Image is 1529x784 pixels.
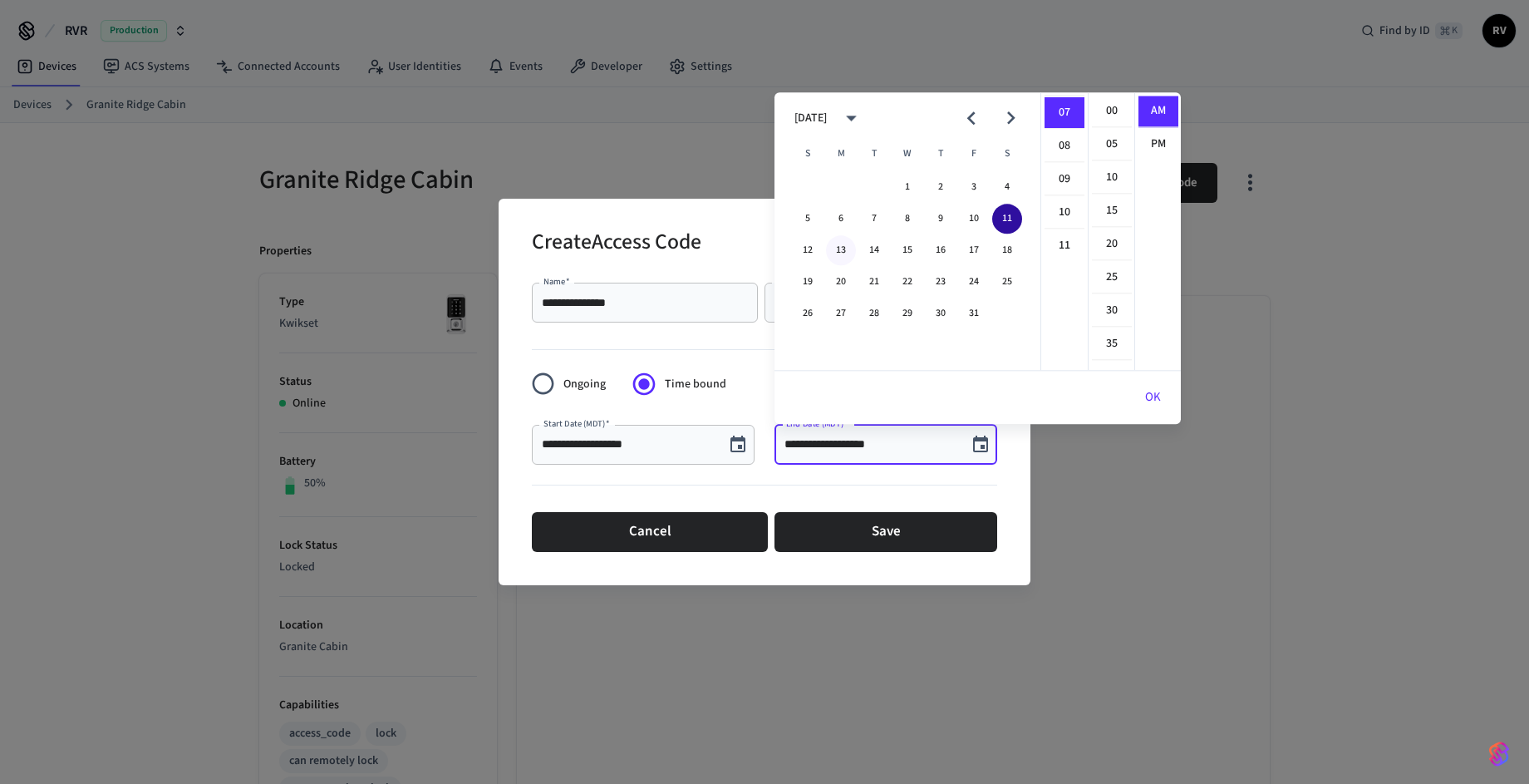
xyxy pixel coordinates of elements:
[892,267,922,297] button: 22
[1092,262,1132,293] li: 25 minutes
[1138,129,1178,160] li: PM
[793,267,823,297] button: 19
[665,376,726,393] span: Time bound
[786,417,848,430] label: End Date (MDT)
[721,428,755,461] button: Choose date, selected date is Oct 11, 2025
[1045,164,1084,195] li: 9 hours
[793,137,823,170] span: Sunday
[1489,741,1509,767] img: SeamLogoGradient.69752ec5.svg
[1092,162,1132,194] li: 10 minutes
[826,235,856,265] button: 13
[991,99,1030,138] button: Next month
[951,99,991,138] button: Previous month
[959,235,989,265] button: 17
[1041,92,1088,370] ul: Select hours
[1045,64,1084,96] li: 6 hours
[859,204,889,234] button: 7
[959,298,989,328] button: 31
[926,204,956,234] button: 9
[826,137,856,170] span: Monday
[964,428,997,461] button: Choose date, selected date is Oct 11, 2025
[926,137,956,170] span: Thursday
[892,235,922,265] button: 15
[794,110,827,127] div: [DATE]
[992,204,1022,234] button: 11
[859,267,889,297] button: 21
[1092,229,1132,260] li: 20 minutes
[959,204,989,234] button: 10
[926,267,956,297] button: 23
[992,267,1022,297] button: 25
[826,267,856,297] button: 20
[892,298,922,328] button: 29
[1088,92,1134,370] ul: Select minutes
[859,235,889,265] button: 14
[826,204,856,234] button: 6
[1092,129,1132,160] li: 5 minutes
[959,267,989,297] button: 24
[793,298,823,328] button: 26
[543,417,610,430] label: Start Date (MDT)
[826,298,856,328] button: 27
[926,235,956,265] button: 16
[793,204,823,234] button: 5
[563,376,606,393] span: Ongoing
[1134,92,1181,370] ul: Select meridiem
[1092,328,1132,360] li: 35 minutes
[1138,96,1178,127] li: AM
[532,512,768,552] button: Cancel
[1045,131,1084,162] li: 8 hours
[926,298,956,328] button: 30
[832,99,871,138] button: calendar view is open, switch to year view
[1045,197,1084,229] li: 10 hours
[774,512,997,552] button: Save
[543,275,570,288] label: Name
[1092,295,1132,327] li: 30 minutes
[892,172,922,202] button: 1
[959,137,989,170] span: Friday
[959,172,989,202] button: 3
[1092,195,1132,227] li: 15 minutes
[1092,362,1132,393] li: 40 minutes
[992,235,1022,265] button: 18
[1045,97,1084,129] li: 7 hours
[1045,230,1084,261] li: 11 hours
[1092,96,1132,127] li: 0 minutes
[992,137,1022,170] span: Saturday
[859,298,889,328] button: 28
[926,172,956,202] button: 2
[793,235,823,265] button: 12
[1125,377,1181,417] button: OK
[859,137,889,170] span: Tuesday
[892,137,922,170] span: Wednesday
[532,219,701,269] h2: Create Access Code
[992,172,1022,202] button: 4
[892,204,922,234] button: 8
